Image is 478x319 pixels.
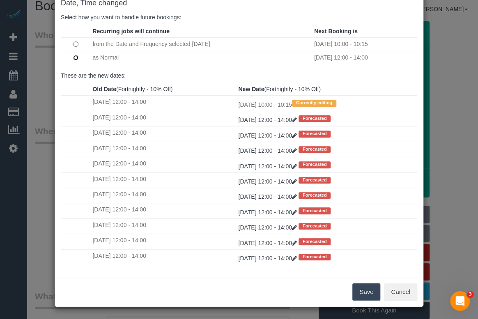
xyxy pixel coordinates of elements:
[299,207,331,214] span: Forecasted
[312,37,417,51] td: [DATE] 10:00 - 10:15
[352,283,380,301] button: Save
[238,193,298,200] a: [DATE] 12:00 - 14:00
[90,157,236,172] td: [DATE] 12:00 - 14:00
[238,178,298,185] a: [DATE] 12:00 - 14:00
[299,115,331,122] span: Forecasted
[90,111,236,126] td: [DATE] 12:00 - 14:00
[90,51,312,64] td: as Normal
[299,146,331,153] span: Forecasted
[90,142,236,157] td: [DATE] 12:00 - 14:00
[90,234,236,249] td: [DATE] 12:00 - 14:00
[90,188,236,203] td: [DATE] 12:00 - 14:00
[90,83,236,96] th: (Fortnightly - 10% Off)
[61,71,417,80] p: These are the new dates:
[238,209,298,216] a: [DATE] 12:00 - 14:00
[299,192,331,199] span: Forecasted
[90,126,236,142] td: [DATE] 12:00 - 14:00
[90,37,312,51] td: from the Date and Frequency selected [DATE]
[90,203,236,218] td: [DATE] 12:00 - 14:00
[299,254,331,260] span: Forecasted
[90,172,236,188] td: [DATE] 12:00 - 14:00
[238,240,298,246] a: [DATE] 12:00 - 14:00
[90,96,236,111] td: [DATE] 12:00 - 14:00
[299,223,331,229] span: Forecasted
[312,51,417,64] td: [DATE] 12:00 - 14:00
[238,147,298,154] a: [DATE] 12:00 - 14:00
[236,96,417,111] td: [DATE] 10:00 - 10:15
[299,161,331,168] span: Forecasted
[90,249,236,264] td: [DATE] 12:00 - 14:00
[384,283,417,301] button: Cancel
[299,131,331,137] span: Forecasted
[61,13,417,21] p: Select how you want to handle future bookings:
[467,291,473,298] span: 3
[92,86,116,92] strong: Old Date
[236,83,417,96] th: (Fortnightly - 10% Off)
[238,86,264,92] strong: New Date
[92,28,169,34] strong: Recurring jobs will continue
[292,100,336,106] span: Currently editing
[299,238,331,245] span: Forecasted
[314,28,358,34] strong: Next Booking is
[238,255,298,262] a: [DATE] 12:00 - 14:00
[238,132,298,139] a: [DATE] 12:00 - 14:00
[90,218,236,234] td: [DATE] 12:00 - 14:00
[238,224,298,231] a: [DATE] 12:00 - 14:00
[238,117,298,123] a: [DATE] 12:00 - 14:00
[299,177,331,184] span: Forecasted
[238,163,298,170] a: [DATE] 12:00 - 14:00
[450,291,470,311] iframe: Intercom live chat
